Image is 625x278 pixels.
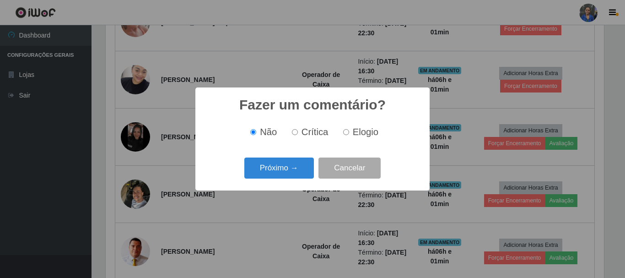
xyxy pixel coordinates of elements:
[343,129,349,135] input: Elogio
[292,129,298,135] input: Crítica
[302,127,329,137] span: Crítica
[318,158,381,179] button: Cancelar
[353,127,378,137] span: Elogio
[250,129,256,135] input: Não
[239,97,386,113] h2: Fazer um comentário?
[244,158,314,179] button: Próximo →
[260,127,277,137] span: Não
